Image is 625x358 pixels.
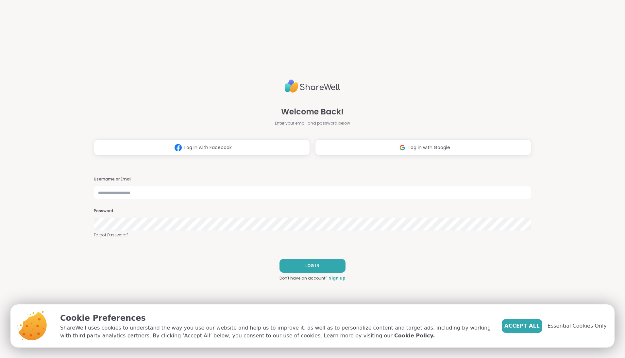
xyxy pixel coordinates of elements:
[504,322,540,330] span: Accept All
[409,144,450,151] span: Log in with Google
[94,177,531,182] h3: Username or Email
[548,322,607,330] span: Essential Cookies Only
[315,139,531,156] button: Log in with Google
[502,319,542,333] button: Accept All
[279,259,346,273] button: LOG IN
[275,120,350,126] span: Enter your email and password below
[94,139,310,156] button: Log in with Facebook
[394,332,435,340] a: Cookie Policy.
[94,208,531,214] h3: Password
[94,232,531,238] a: Forgot Password?
[60,324,491,340] p: ShareWell uses cookies to understand the way you use our website and help us to improve it, as we...
[396,142,409,154] img: ShareWell Logomark
[281,106,344,118] span: Welcome Back!
[279,275,328,281] span: Don't have an account?
[285,77,340,95] img: ShareWell Logo
[172,142,184,154] img: ShareWell Logomark
[329,275,346,281] a: Sign up
[305,263,319,269] span: LOG IN
[60,312,491,324] p: Cookie Preferences
[184,144,232,151] span: Log in with Facebook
